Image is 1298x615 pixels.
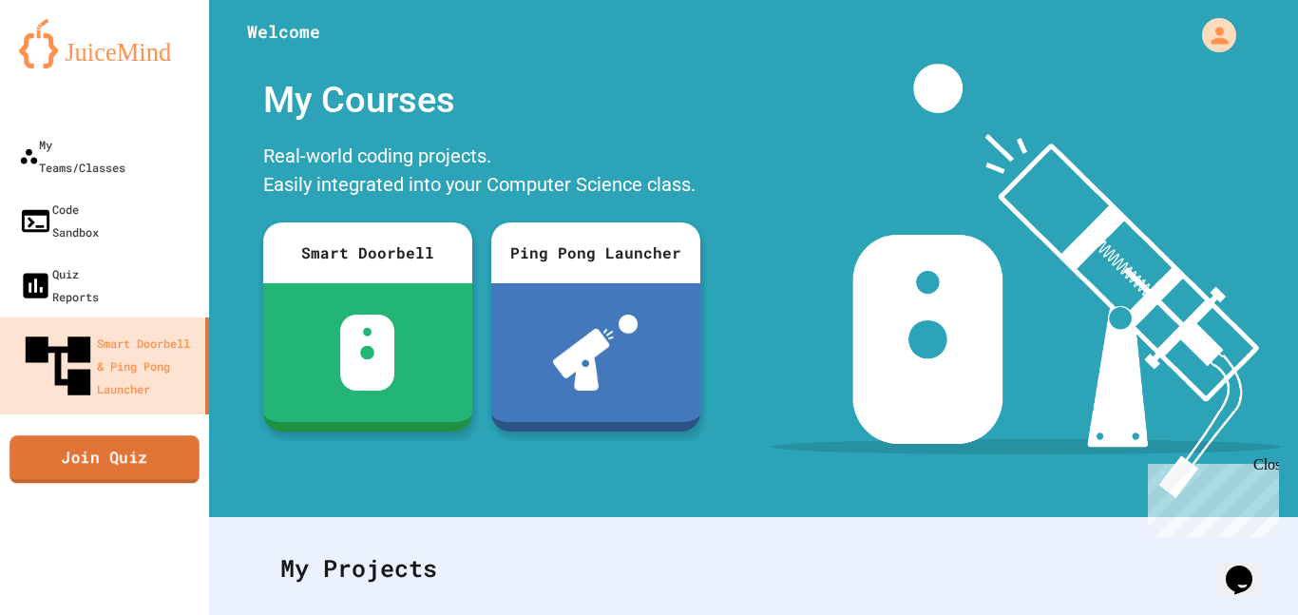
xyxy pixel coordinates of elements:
a: Join Quiz [10,435,200,483]
div: My Teams/Classes [19,133,125,179]
iframe: chat widget [1218,539,1279,596]
div: Ping Pong Launcher [491,222,700,283]
img: ppl-with-ball.png [553,315,638,391]
div: Chat with us now!Close [8,8,131,121]
div: My Account [1182,13,1241,57]
img: sdb-white.svg [340,315,394,391]
img: banner-image-my-projects.png [771,64,1280,498]
div: Quiz Reports [19,262,99,308]
div: My Courses [254,64,710,137]
div: Smart Doorbell & Ping Pong Launcher [19,327,198,405]
div: Real-world coding projects. Easily integrated into your Computer Science class. [254,137,710,208]
div: Smart Doorbell [263,222,472,283]
iframe: chat widget [1140,456,1279,537]
div: My Projects [261,531,1246,605]
div: Code Sandbox [19,198,99,243]
img: logo-orange.svg [19,19,190,68]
